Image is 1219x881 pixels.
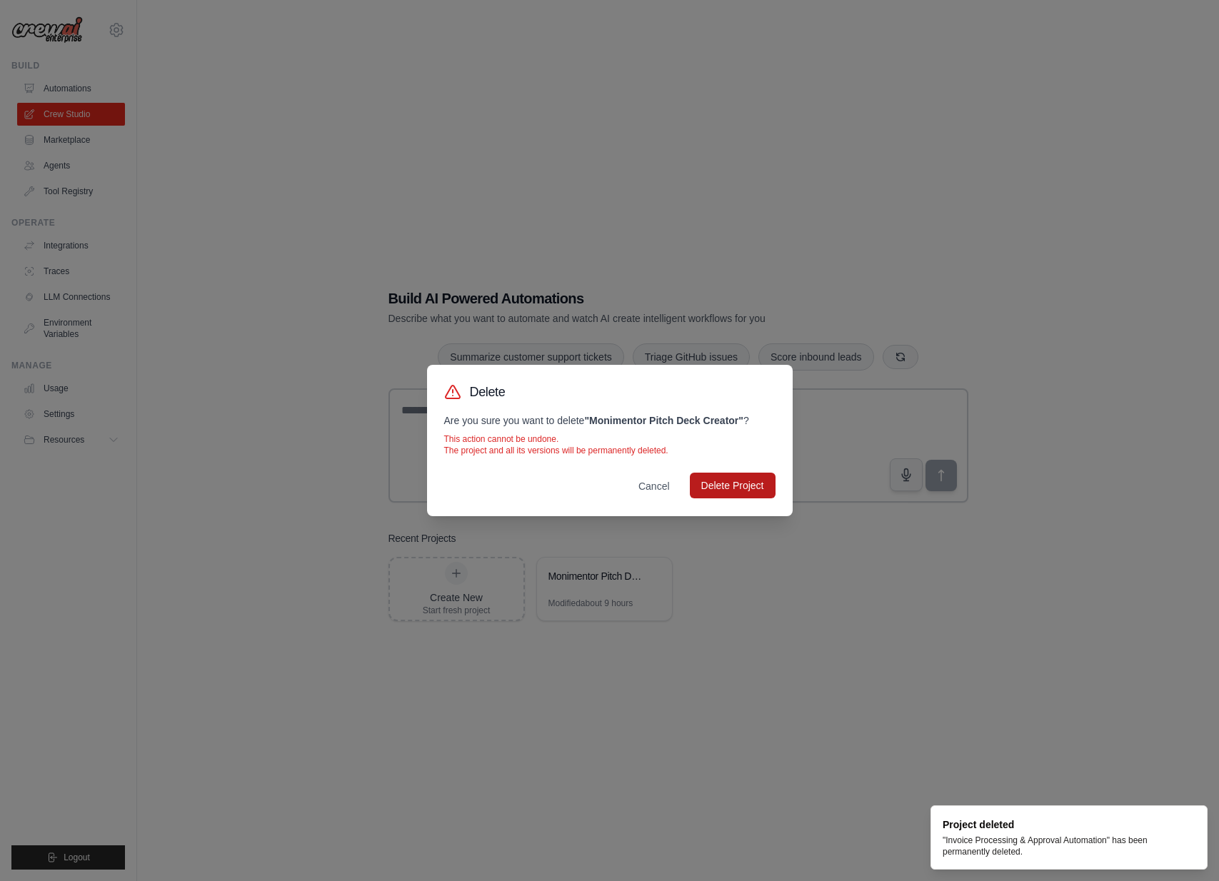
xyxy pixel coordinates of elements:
div: "Invoice Processing & Approval Automation" has been permanently deleted. [943,835,1190,857]
h3: Delete [470,382,506,402]
button: Cancel [627,473,681,499]
p: This action cannot be undone. [444,433,776,445]
div: Project deleted [943,817,1190,832]
iframe: Chat Widget [1148,812,1219,881]
strong: " Monimentor Pitch Deck Creator " [584,415,743,426]
p: The project and all its versions will be permanently deleted. [444,445,776,456]
button: Delete Project [690,473,776,498]
p: Are you sure you want to delete ? [444,413,776,428]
